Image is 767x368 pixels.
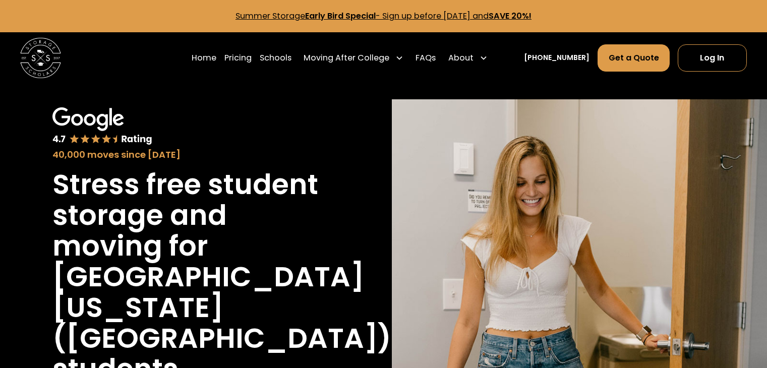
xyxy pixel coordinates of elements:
[300,44,407,72] div: Moving After College
[224,44,252,72] a: Pricing
[598,44,669,72] a: Get a Quote
[524,52,589,63] a: [PHONE_NUMBER]
[20,38,61,79] a: home
[52,262,391,354] h1: [GEOGRAPHIC_DATA][US_STATE] ([GEOGRAPHIC_DATA])
[260,44,291,72] a: Schools
[448,52,474,64] div: About
[52,148,323,161] div: 40,000 moves since [DATE]
[678,44,747,72] a: Log In
[192,44,216,72] a: Home
[235,10,532,22] a: Summer StorageEarly Bird Special- Sign up before [DATE] andSAVE 20%!
[444,44,492,72] div: About
[52,169,323,262] h1: Stress free student storage and moving for
[416,44,436,72] a: FAQs
[52,107,152,146] img: Google 4.7 star rating
[20,38,61,79] img: Storage Scholars main logo
[305,10,376,22] strong: Early Bird Special
[489,10,532,22] strong: SAVE 20%!
[304,52,389,64] div: Moving After College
